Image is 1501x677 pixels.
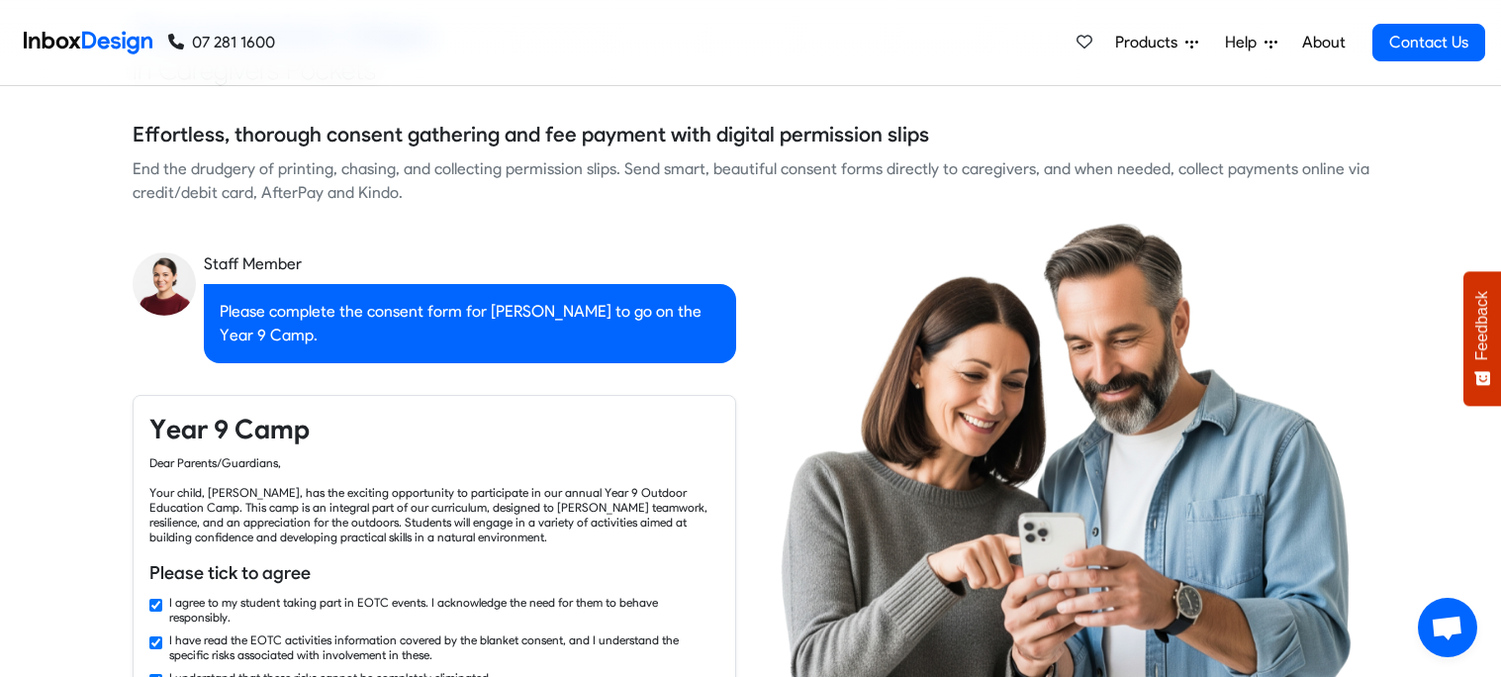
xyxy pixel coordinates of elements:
h6: Please tick to agree [149,560,719,586]
div: Please complete the consent form for [PERSON_NAME] to go on the Year 9 Camp. [204,284,736,363]
span: Products [1115,31,1185,54]
a: 07 281 1600 [168,31,275,54]
a: About [1296,23,1351,62]
div: Staff Member [204,252,736,276]
img: staff_avatar.png [133,252,196,316]
h5: Effortless, thorough consent gathering and fee payment with digital permission slips [133,120,929,149]
a: Products [1107,23,1206,62]
a: Contact Us [1372,24,1485,61]
div: Dear Parents/Guardians, Your child, [PERSON_NAME], has the exciting opportunity to participate in... [149,455,719,544]
a: Help [1217,23,1285,62]
div: End the drudgery of printing, chasing, and collecting permission slips. Send smart, beautiful con... [133,157,1369,205]
span: Help [1225,31,1265,54]
span: Feedback [1473,291,1491,360]
label: I agree to my student taking part in EOTC events. I acknowledge the need for them to behave respo... [169,595,719,625]
button: Feedback - Show survey [1463,271,1501,406]
a: Open chat [1418,598,1477,657]
label: I have read the EOTC activities information covered by the blanket consent, and I understand the ... [169,632,719,662]
h4: Year 9 Camp [149,412,719,447]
